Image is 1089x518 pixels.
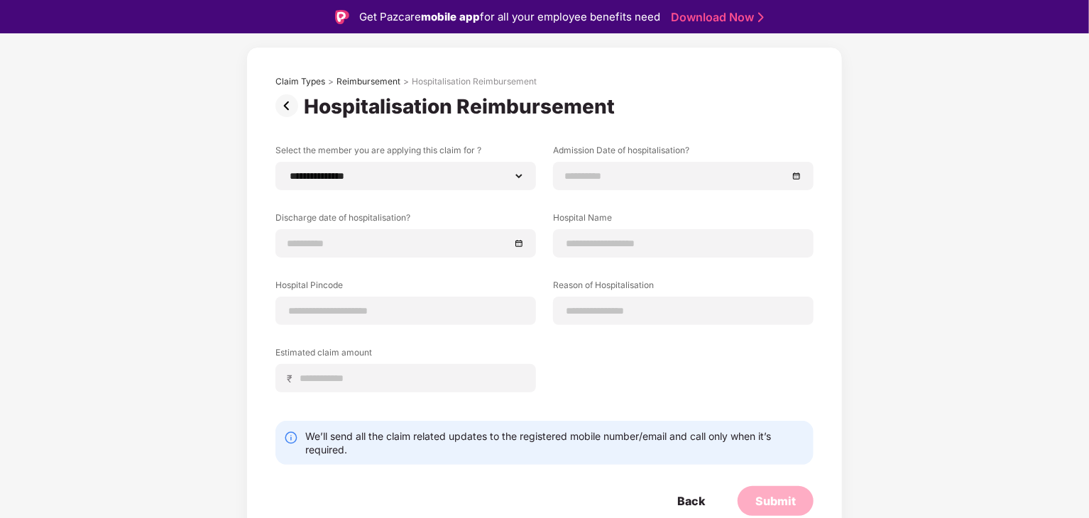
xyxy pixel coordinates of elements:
span: ₹ [287,372,298,385]
label: Hospital Name [553,211,814,229]
strong: mobile app [421,10,480,23]
div: Hospitalisation Reimbursement [412,76,537,87]
div: Get Pazcare for all your employee benefits need [359,9,660,26]
div: > [328,76,334,87]
label: Hospital Pincode [275,279,536,297]
a: Download Now [671,10,760,25]
div: We’ll send all the claim related updates to the registered mobile number/email and call only when... [305,429,805,456]
div: Hospitalisation Reimbursement [304,94,620,119]
img: Logo [335,10,349,24]
div: > [403,76,409,87]
div: Claim Types [275,76,325,87]
div: Reimbursement [336,76,400,87]
div: Submit [755,493,796,509]
img: svg+xml;base64,PHN2ZyBpZD0iUHJldi0zMngzMiIgeG1sbnM9Imh0dHA6Ly93d3cudzMub3JnLzIwMDAvc3ZnIiB3aWR0aD... [275,94,304,117]
label: Estimated claim amount [275,346,536,364]
img: svg+xml;base64,PHN2ZyBpZD0iSW5mby0yMHgyMCIgeG1sbnM9Imh0dHA6Ly93d3cudzMub3JnLzIwMDAvc3ZnIiB3aWR0aD... [284,431,298,445]
label: Select the member you are applying this claim for ? [275,144,536,162]
label: Reason of Hospitalisation [553,279,814,297]
img: Stroke [758,10,764,25]
div: Back [677,493,705,509]
label: Discharge date of hospitalisation? [275,211,536,229]
label: Admission Date of hospitalisation? [553,144,814,162]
